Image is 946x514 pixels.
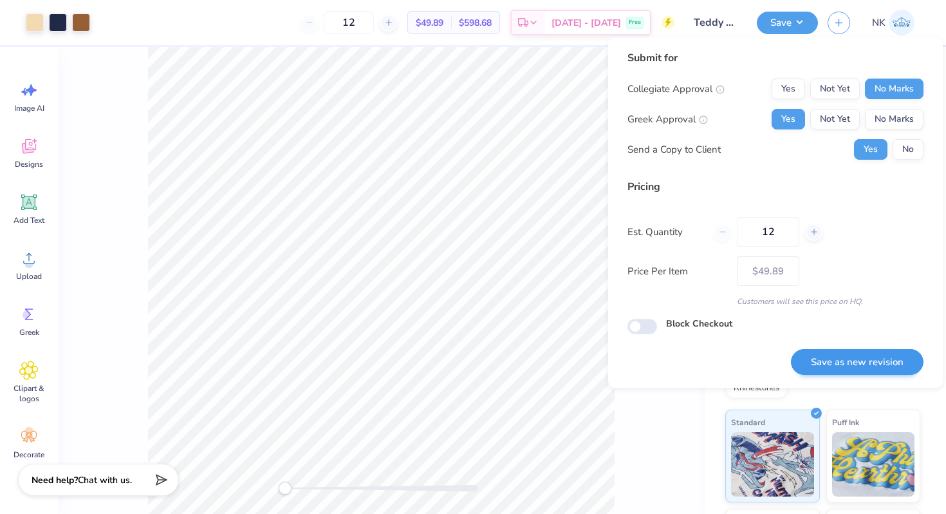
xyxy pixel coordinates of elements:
button: Save as new revision [791,349,923,376]
label: Est. Quantity [627,225,704,240]
div: Submit for [627,50,923,66]
div: Accessibility label [279,482,292,495]
img: Nasrullah Khan [889,10,914,35]
button: Yes [854,139,887,160]
img: Puff Ink [832,432,915,497]
div: Send a Copy to Client [627,142,721,157]
span: Add Text [14,215,44,225]
span: Decorate [14,450,44,460]
button: No Marks [865,109,923,129]
div: Customers will see this price on HQ. [627,296,923,307]
div: Rhinestones [725,379,788,398]
span: Greek [19,327,39,338]
div: Collegiate Approval [627,82,725,97]
span: $49.89 [416,16,443,30]
button: No [893,139,923,160]
input: – – [324,11,374,34]
span: Designs [15,159,43,169]
span: NK [872,15,886,30]
a: NK [866,10,920,35]
span: $598.68 [459,16,492,30]
span: Puff Ink [832,415,859,429]
input: Untitled Design [684,10,747,35]
span: Standard [731,415,765,429]
button: Yes [772,79,805,99]
span: Image AI [14,103,44,113]
img: Standard [731,432,814,497]
button: Not Yet [810,109,860,129]
span: Upload [16,271,42,281]
button: No Marks [865,79,923,99]
button: Yes [772,109,805,129]
span: Free [629,18,641,27]
button: Save [757,12,818,34]
span: [DATE] - [DATE] [552,16,621,30]
strong: Need help? [32,474,78,486]
button: Not Yet [810,79,860,99]
span: Clipart & logos [8,383,50,404]
span: Chat with us. [78,474,132,486]
div: Greek Approval [627,112,708,127]
label: Block Checkout [666,317,732,330]
input: – – [737,217,799,247]
label: Price Per Item [627,264,727,279]
div: Pricing [627,179,923,195]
